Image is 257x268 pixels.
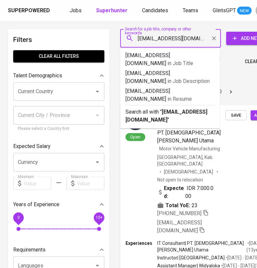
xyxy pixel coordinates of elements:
[13,243,104,256] div: Requirements
[70,7,83,15] a: Jobs
[165,202,190,210] b: Total YoE:
[126,87,215,103] p: [EMAIL_ADDRESS][DOMAIN_NAME]
[167,60,193,66] span: in Job Title
[237,8,252,14] span: NEW
[213,7,236,14] span: GlintsGPT
[229,112,243,119] span: Save
[93,87,102,96] button: Open
[70,7,82,14] span: Jobs
[13,142,51,150] p: Expected Salary
[13,198,104,211] div: Years of Experience
[126,69,215,85] p: [EMAIL_ADDRESS][DOMAIN_NAME]
[159,146,220,151] span: Motor Vehicle Manufacturing
[126,52,215,67] p: [EMAIL_ADDRESS][DOMAIN_NAME]
[157,240,246,253] p: IT Consultant | PT. [DEMOGRAPHIC_DATA] [PERSON_NAME] Utama
[95,215,102,220] span: 10+
[226,110,247,121] button: Save
[96,7,129,15] a: Superhunter
[157,210,202,216] span: [PHONE_NUMBER]
[18,52,99,60] span: Clear All filters
[164,169,214,175] span: [DEMOGRAPHIC_DATA]
[157,130,221,144] span: PT. [DEMOGRAPHIC_DATA] [PERSON_NAME] Utama
[77,177,104,190] input: Value
[126,240,157,247] p: Experiences
[13,246,46,254] p: Requirements
[213,7,252,15] a: GlintsGPT NEW
[167,96,192,102] span: in Resume
[157,184,215,200] div: IDR 7.000.000
[96,7,128,14] b: Superhunter
[24,177,51,190] input: Value
[192,202,198,210] span: 23
[142,7,168,14] span: Candidates
[8,7,51,15] a: Superpowered
[18,126,100,132] p: Please select a Country first
[13,72,62,80] p: Talent Demographics
[128,134,143,140] span: Open
[8,7,50,15] div: Superpowered
[142,7,169,15] a: Candidates
[226,87,236,97] button: Go to next page
[126,108,215,124] p: Search all with " "
[13,69,104,82] div: Talent Demographics
[126,109,207,123] b: [EMAIL_ADDRESS][DOMAIN_NAME]
[183,7,200,15] a: Teams
[13,140,104,153] div: Expected Salary
[183,7,198,14] span: Teams
[13,201,59,209] p: Years of Experience
[13,50,104,62] button: Clear All filters
[157,254,225,261] p: Instructor | [GEOGRAPHIC_DATA]
[93,158,102,167] button: Open
[13,34,104,45] h6: Filters
[17,215,19,220] span: 0
[164,184,185,200] b: Expected:
[157,219,202,234] span: [EMAIL_ADDRESS][DOMAIN_NAME]
[157,176,203,183] p: Not open to relocation
[167,78,210,84] span: in Job Description
[209,34,219,43] button: Clear
[157,154,226,167] div: [GEOGRAPHIC_DATA], Kab. [GEOGRAPHIC_DATA]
